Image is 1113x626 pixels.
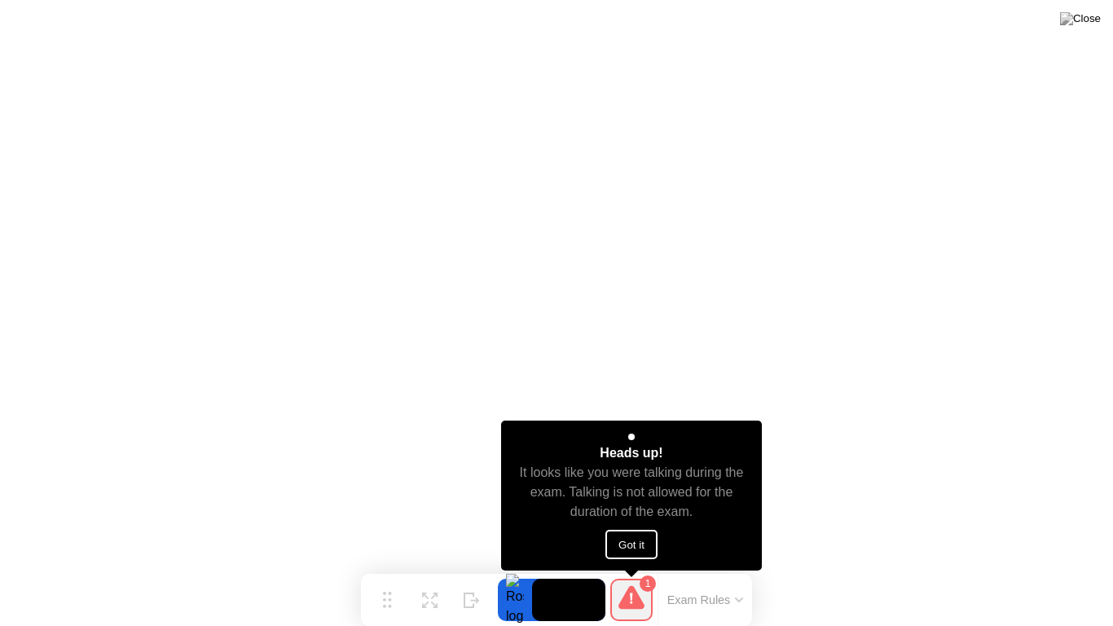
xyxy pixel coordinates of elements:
[605,530,658,559] button: Got it
[640,575,656,592] div: 1
[600,443,662,463] div: Heads up!
[662,593,749,607] button: Exam Rules
[1060,12,1101,25] img: Close
[516,463,748,522] div: It looks like you were talking during the exam. Talking is not allowed for the duration of the exam.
